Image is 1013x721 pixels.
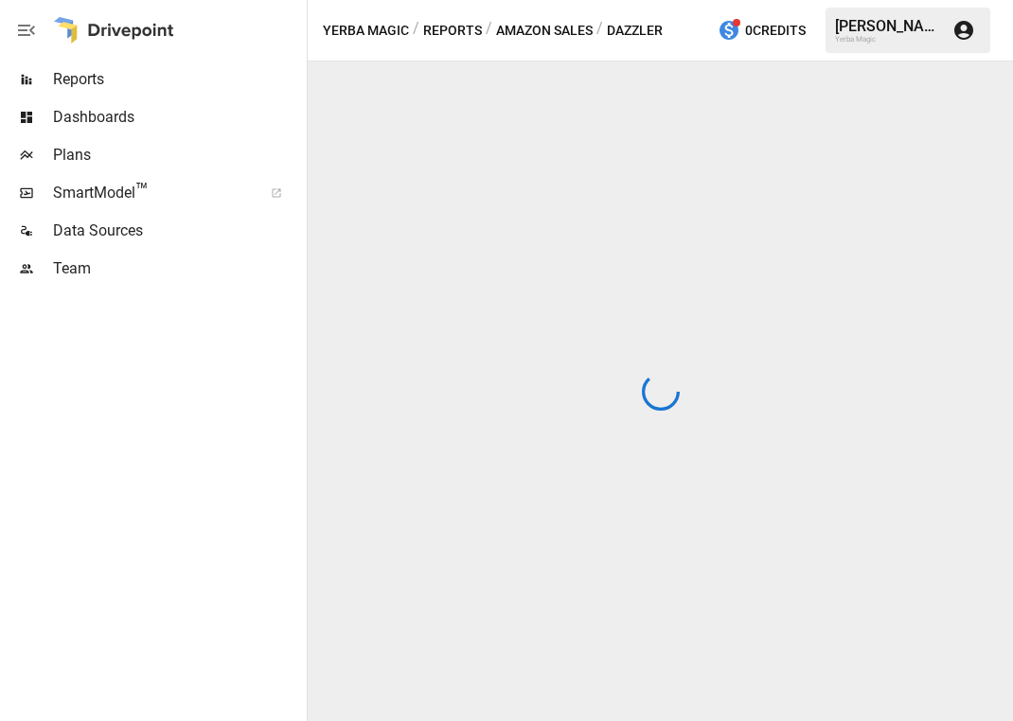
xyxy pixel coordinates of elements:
[835,17,941,35] div: [PERSON_NAME]
[323,19,409,43] button: Yerba Magic
[135,179,149,202] span: ™
[423,19,482,43] button: Reports
[486,19,492,43] div: /
[53,106,303,129] span: Dashboards
[53,182,250,204] span: SmartModel
[413,19,419,43] div: /
[53,68,303,91] span: Reports
[53,220,303,242] span: Data Sources
[53,144,303,167] span: Plans
[710,13,813,48] button: 0Credits
[745,19,806,43] span: 0 Credits
[835,35,941,44] div: Yerba Magic
[596,19,603,43] div: /
[496,19,593,43] button: Amazon Sales
[53,257,303,280] span: Team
